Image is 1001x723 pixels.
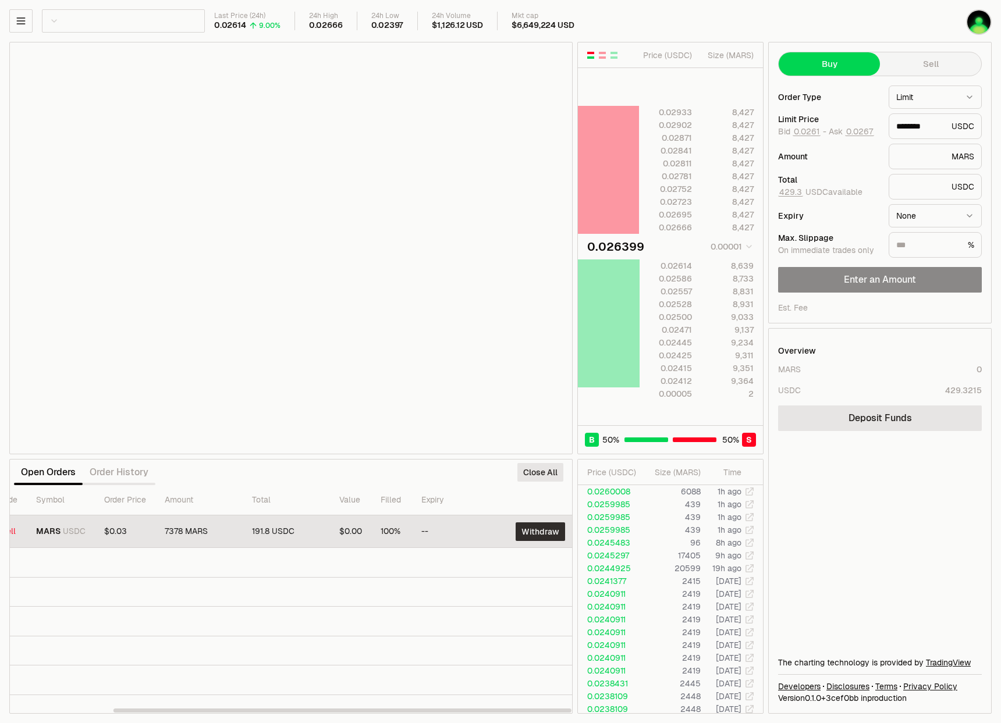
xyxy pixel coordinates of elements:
td: 0.0259985 [578,511,641,523]
th: Symbol [27,485,95,515]
div: 0.02614 [640,260,692,272]
td: 0.0240911 [578,664,641,677]
div: 0.02695 [640,209,692,220]
a: Developers [778,681,821,692]
button: 0.0261 [793,127,821,136]
div: On immediate trades only [778,245,879,256]
td: 0.0244925 [578,562,641,575]
div: 0.02445 [640,337,692,348]
time: [DATE] [716,589,741,599]
td: 2445 [641,677,701,690]
div: Last Price (24h) [214,12,281,20]
button: Show Buy Orders Only [609,51,619,60]
img: pump mars [967,10,991,34]
span: 50 % [722,434,739,446]
a: Privacy Policy [903,681,957,692]
time: [DATE] [716,678,741,689]
td: 2419 [641,613,701,626]
time: 19h ago [712,563,741,574]
th: Total [243,485,330,515]
div: 24h Low [371,12,404,20]
span: Ask [829,127,874,137]
div: 0.02933 [640,106,692,118]
span: $0.03 [104,526,127,536]
div: USDC [778,384,801,396]
td: 2419 [641,626,701,639]
th: Expiry [412,485,491,515]
td: 439 [641,523,701,536]
th: Filled [371,485,412,515]
div: 8,427 [702,196,754,208]
th: Value [330,485,371,515]
div: MARS [889,144,982,169]
td: 17405 [641,549,701,562]
td: 0.0238109 [578,703,641,715]
div: 8,639 [702,260,754,272]
div: 0.02871 [640,132,692,144]
time: 1h ago [718,499,741,510]
time: 1h ago [718,512,741,522]
div: 0 [977,364,982,375]
button: 429.3 [778,187,803,197]
div: 0.02902 [640,119,692,131]
div: 0.02811 [640,158,692,169]
div: $1,126.12 USD [432,20,483,31]
div: Time [711,466,741,478]
div: 2 [702,388,754,400]
td: 0.0260008 [578,485,641,498]
div: 0.02752 [640,183,692,195]
div: 0.02397 [371,20,404,31]
td: 0.0259985 [578,523,641,536]
div: 8,427 [702,170,754,182]
div: Size ( MARS ) [651,466,701,478]
div: 100% [381,526,403,537]
button: Open Orders [14,461,83,484]
div: $0.00 [339,526,362,537]
div: 0.026399 [587,238,644,255]
td: 2415 [641,575,701,587]
td: 0.0241377 [578,575,641,587]
time: [DATE] [716,704,741,714]
td: 2419 [641,600,701,613]
div: 9,311 [702,350,754,361]
div: 8,427 [702,132,754,144]
td: 0.0240911 [578,651,641,664]
td: 2419 [641,651,701,664]
div: MARS [778,364,801,375]
div: 8,427 [702,209,754,220]
button: Limit [889,86,982,109]
div: 191.8 USDC [252,526,321,537]
button: Sell [880,52,981,76]
div: 8,427 [702,119,754,131]
div: The charting technology is provided by [778,657,982,668]
span: B [589,434,595,446]
div: 24h Volume [432,12,483,20]
span: Bid - [778,127,826,137]
button: 0.00001 [707,240,754,254]
time: 1h ago [718,525,741,535]
div: 0.02586 [640,273,692,284]
div: Mkt cap [512,12,574,20]
div: 8,427 [702,106,754,118]
div: 9,137 [702,324,754,336]
span: MARS [36,526,61,537]
div: USDC [889,113,982,139]
a: Terms [875,681,897,692]
time: [DATE] [716,576,741,586]
td: 2419 [641,639,701,651]
td: -- [412,515,491,548]
div: % [889,232,982,258]
div: Version 0.1.0 + in production [778,692,982,704]
td: 2419 [641,664,701,677]
a: Disclosures [826,681,869,692]
time: [DATE] [716,691,741,701]
div: 0.02500 [640,311,692,323]
div: 9.00% [259,21,281,30]
iframe: Financial Chart [10,42,572,454]
time: 9h ago [715,550,741,561]
div: 9,351 [702,362,754,374]
button: 0.0267 [845,127,874,136]
button: Show Sell Orders Only [598,51,607,60]
td: 2419 [641,587,701,600]
td: 0.0245483 [578,536,641,549]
